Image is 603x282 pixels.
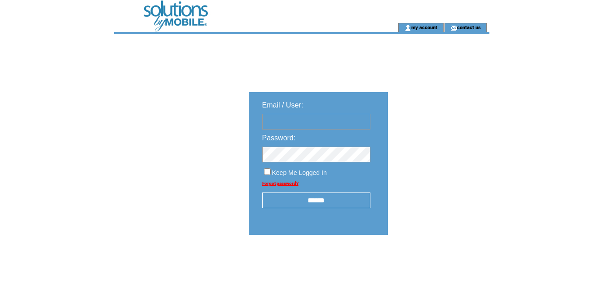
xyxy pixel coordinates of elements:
[405,24,411,31] img: account_icon.gif;jsessionid=3E2A11035C0E0758DBC1479C26FB3878
[414,257,459,269] img: transparent.png;jsessionid=3E2A11035C0E0758DBC1479C26FB3878
[272,169,327,176] span: Keep Me Logged In
[262,101,304,109] span: Email / User:
[262,181,299,186] a: Forgot password?
[411,24,437,30] a: my account
[457,24,481,30] a: contact us
[262,134,296,142] span: Password:
[450,24,457,31] img: contact_us_icon.gif;jsessionid=3E2A11035C0E0758DBC1479C26FB3878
